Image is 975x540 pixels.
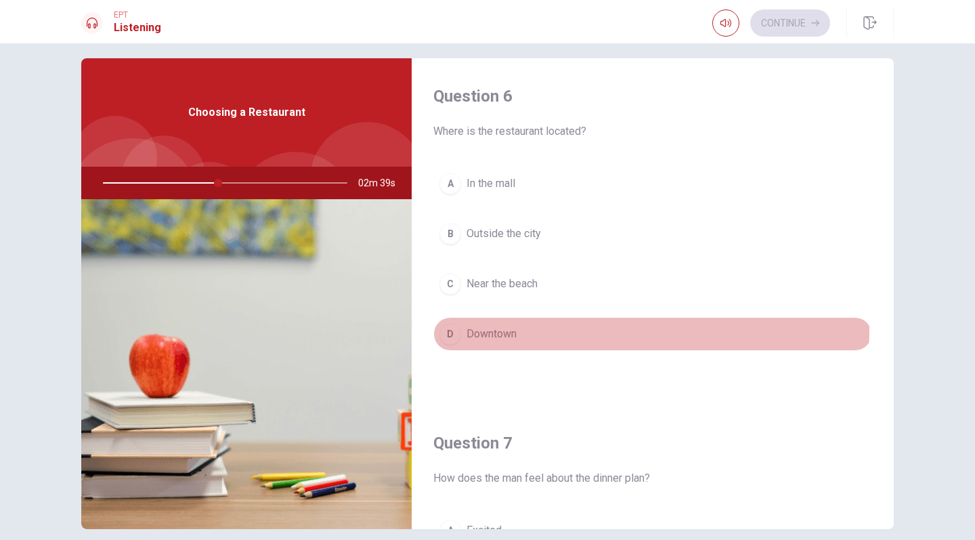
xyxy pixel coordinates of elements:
[358,167,406,199] span: 02m 39s
[433,123,872,140] span: Where is the restaurant located?
[433,317,872,351] button: DDowntown
[433,470,872,486] span: How does the man feel about the dinner plan?
[439,223,461,245] div: B
[467,522,502,539] span: Excited
[433,432,872,454] h4: Question 7
[467,175,515,192] span: In the mall
[433,217,872,251] button: BOutside the city
[439,323,461,345] div: D
[433,167,872,201] button: AIn the mall
[433,267,872,301] button: CNear the beach
[439,173,461,194] div: A
[188,104,305,121] span: Choosing a Restaurant
[467,326,517,342] span: Downtown
[439,273,461,295] div: C
[81,199,412,529] img: Choosing a Restaurant
[433,85,872,107] h4: Question 6
[467,276,538,292] span: Near the beach
[114,10,161,20] span: EPT
[467,226,541,242] span: Outside the city
[114,20,161,36] h1: Listening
